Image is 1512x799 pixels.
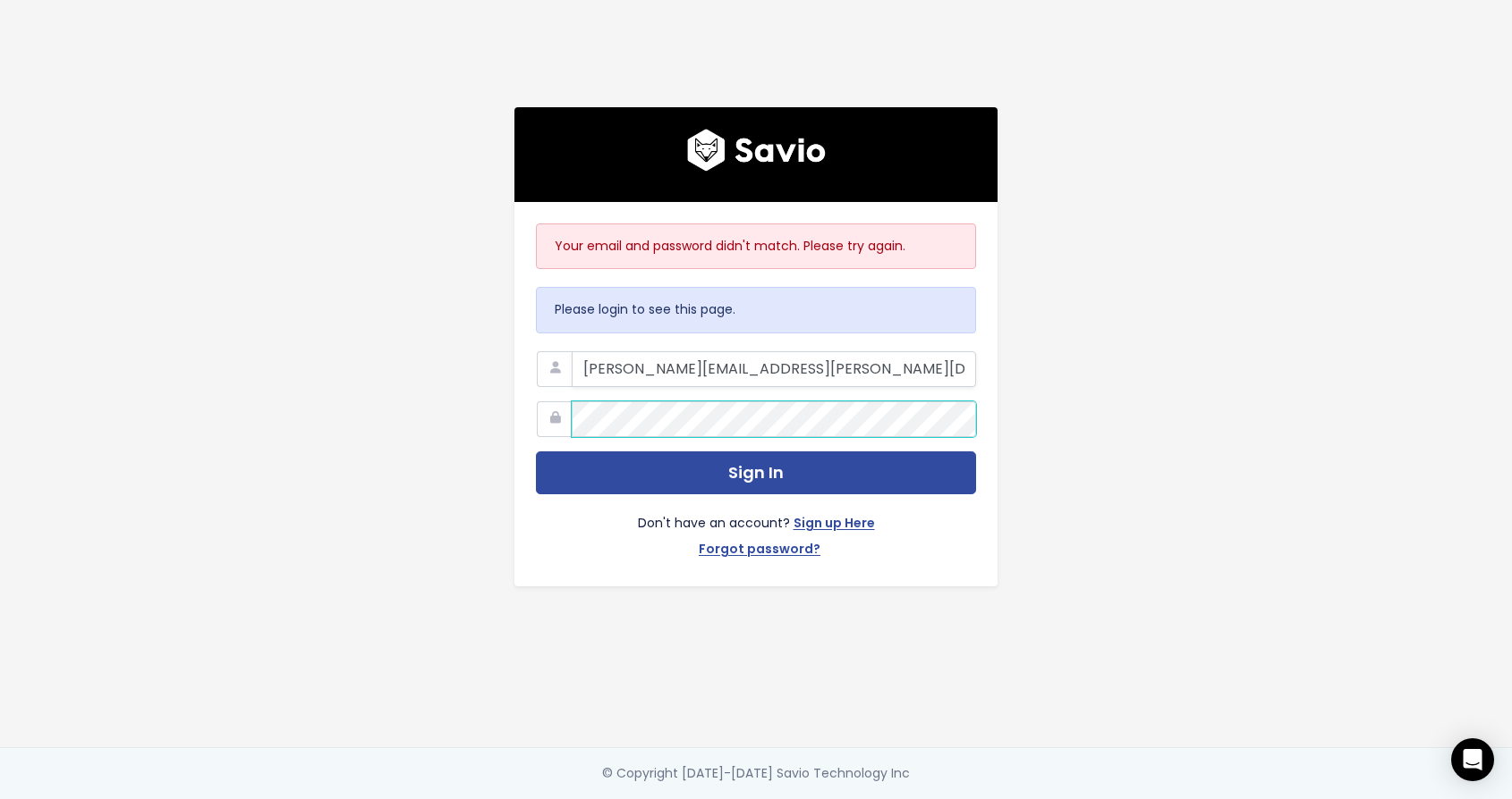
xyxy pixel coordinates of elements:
input: Your Work Email Address [572,351,976,387]
a: Forgot password? [699,538,820,564]
p: Your email and password didn't match. Please try again. [555,235,957,257]
p: Please login to see this page. [555,299,957,321]
div: Open Intercom Messenger [1451,738,1494,781]
div: © Copyright [DATE]-[DATE] Savio Technology Inc [602,762,910,785]
button: Sign In [536,451,976,495]
div: Don't have an account? [536,494,976,564]
a: Sign up Here [794,512,875,538]
img: logo600x187.a314fd40982d.png [687,129,826,172]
